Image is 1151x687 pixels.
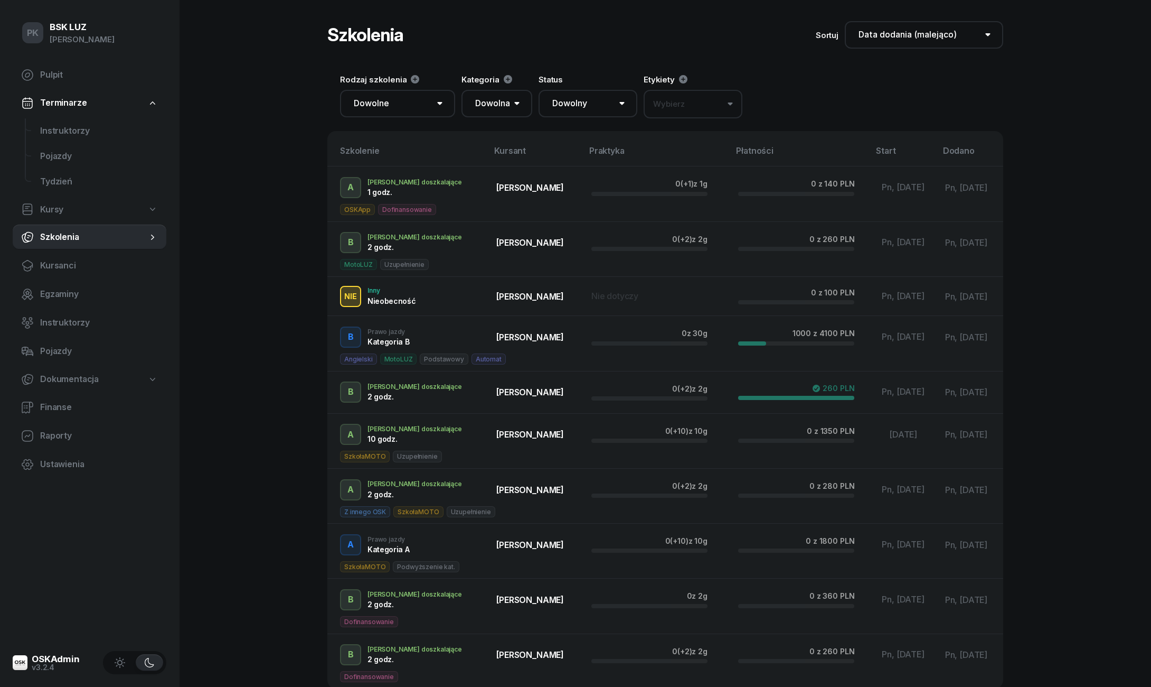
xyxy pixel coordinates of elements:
[677,647,692,656] span: (+2)
[809,647,854,656] div: 0 z 260 PLN
[730,144,870,166] th: Płatności
[340,259,377,270] span: MotoLUZ
[393,561,459,572] span: Podwyższenie kat.
[393,506,443,517] span: SzkołaMOTO
[393,451,441,462] span: Uzupełnienie
[687,591,707,600] div: 0 z 2g
[882,331,924,342] span: Pn, [DATE]
[945,595,987,605] span: Pn, [DATE]
[40,230,147,244] span: Szkolenia
[793,329,855,338] div: 1000 z 4100 PLN
[670,426,688,435] span: (+10)
[882,237,924,247] span: Pn, [DATE]
[340,204,375,215] span: OSKApp
[340,616,398,627] span: Dofinansowanie
[945,485,987,495] span: Pn, [DATE]
[40,373,99,386] span: Dokumentacja
[40,175,158,189] span: Tydzień
[945,429,987,440] span: Pn, [DATE]
[882,386,924,397] span: Pn, [DATE]
[420,354,468,365] span: Podstawowy
[809,481,854,490] div: 0 z 280 PLN
[677,384,692,393] span: (+2)
[945,291,987,302] span: Pn, [DATE]
[496,485,564,495] span: [PERSON_NAME]
[675,179,707,188] div: 0 z 1g
[682,329,707,338] div: 0 z 30g
[496,595,564,605] span: [PERSON_NAME]
[40,259,158,273] span: Kursanci
[32,655,80,664] div: OSKAdmin
[13,339,166,364] a: Pojazdy
[937,144,1003,166] th: Dodano
[812,384,854,393] div: 260 PLN
[40,68,158,82] span: Pulpit
[945,649,987,660] span: Pn, [DATE]
[13,91,166,115] a: Terminarze
[889,429,917,440] span: [DATE]
[665,426,707,435] div: 0 z 10g
[50,33,115,47] div: [PERSON_NAME]
[882,291,924,301] span: Pn, [DATE]
[945,182,987,193] span: Pn, [DATE]
[945,237,987,248] span: Pn, [DATE]
[13,452,166,477] a: Ustawienia
[496,182,564,193] span: [PERSON_NAME]
[945,332,987,342] span: Pn, [DATE]
[327,144,488,166] th: Szkolenie
[496,649,564,660] span: [PERSON_NAME]
[340,354,377,365] span: Angielski
[672,235,707,244] div: 0 z 2g
[378,204,436,215] span: Dofinansowanie
[583,144,730,166] th: Praktyka
[13,282,166,307] a: Egzaminy
[13,655,27,670] img: logo-xs@2x.png
[809,591,854,600] div: 0 z 360 PLN
[13,253,166,278] a: Kursanci
[40,401,158,414] span: Finanse
[50,23,115,32] div: BSK LUZ
[811,288,854,297] div: 0 z 100 PLN
[672,384,707,393] div: 0 z 2g
[32,144,166,169] a: Pojazdy
[496,237,564,248] span: [PERSON_NAME]
[471,354,506,365] span: Automat
[40,345,158,358] span: Pojazdy
[882,484,924,495] span: Pn, [DATE]
[40,96,87,110] span: Terminarze
[447,506,495,517] span: Uzupełnienie
[677,235,692,244] span: (+2)
[340,451,390,462] span: SzkołaMOTO
[40,203,63,217] span: Kursy
[13,198,166,222] a: Kursy
[340,561,390,572] span: SzkołaMOTO
[591,291,638,301] span: Nie dotyczy
[665,536,707,545] div: 0 z 10g
[882,649,924,660] span: Pn, [DATE]
[40,287,158,301] span: Egzaminy
[40,458,158,471] span: Ustawienia
[27,29,39,38] span: PK
[809,235,854,244] div: 0 z 260 PLN
[40,316,158,330] span: Instruktorzy
[677,481,692,490] span: (+2)
[945,387,987,397] span: Pn, [DATE]
[672,647,707,656] div: 0 z 2g
[340,506,390,517] span: Z innego OSK
[811,179,854,188] div: 0 z 140 PLN
[340,671,398,682] span: Dofinansowanie
[13,62,166,88] a: Pulpit
[670,536,688,545] span: (+10)
[380,259,429,270] span: Uzupełnienie
[40,150,158,163] span: Pojazdy
[806,536,854,545] div: 0 z 1800 PLN
[870,144,936,166] th: Start
[32,169,166,194] a: Tydzień
[13,310,166,336] a: Instruktorzy
[40,429,158,443] span: Raporty
[327,25,403,44] h1: Szkolenia
[380,354,417,365] span: MotoLUZ
[882,594,924,605] span: Pn, [DATE]
[32,118,166,144] a: Instruktorzy
[672,481,707,490] div: 0 z 2g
